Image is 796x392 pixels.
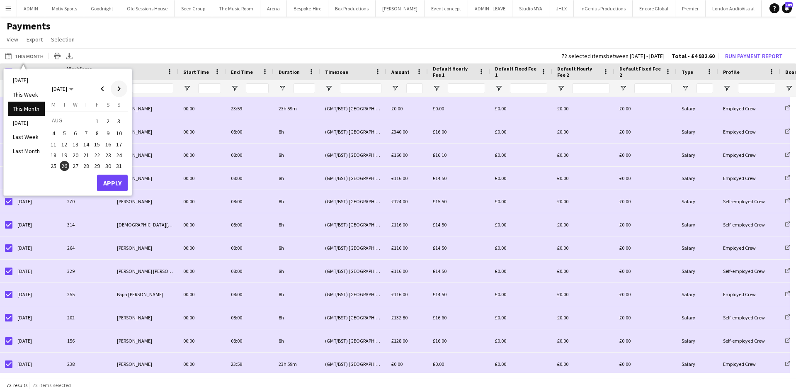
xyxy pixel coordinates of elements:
button: 29-08-2025 [92,161,102,171]
span: £0.00 [391,105,403,112]
span: 3 [114,115,124,127]
td: AUG [48,115,92,128]
div: £0.00 [490,167,552,190]
div: 00:00 [178,329,226,352]
div: Salary [677,120,718,143]
span: £124.00 [391,198,408,205]
span: 11 [49,139,58,149]
div: 8h [274,190,320,213]
span: 21 [81,150,91,160]
button: Event concept [425,0,468,17]
button: The Music Room [212,0,260,17]
div: 00:00 [178,283,226,306]
div: 08:00 [226,329,274,352]
span: [PERSON_NAME] [117,245,152,251]
span: 23 [103,150,113,160]
div: 00:00 [178,144,226,166]
button: Goodnight [84,0,120,17]
div: £0.00 [614,283,677,306]
div: 08:00 [226,167,274,190]
div: Employed Crew [718,97,780,120]
div: £0.00 [614,306,677,329]
button: Open Filter Menu [279,85,286,92]
button: 03-08-2025 [114,115,124,128]
span: Default Hourly Fee 1 [433,66,475,78]
div: 08:00 [226,190,274,213]
span: 6 [70,128,80,138]
button: 06-08-2025 [70,128,81,139]
div: £0.00 [614,97,677,120]
button: 20-08-2025 [70,150,81,161]
button: 08-08-2025 [92,128,102,139]
button: Encore Global [633,0,675,17]
div: 8h [274,236,320,259]
span: Total - £4 932.60 [672,52,715,60]
div: £0.00 [490,260,552,282]
input: Default Fixed Fee 2 Filter Input [634,83,672,93]
button: Next month [111,80,127,97]
div: Employed Crew [718,120,780,143]
div: 8h [274,260,320,282]
span: 4 [49,128,58,138]
div: (GMT/BST) [GEOGRAPHIC_DATA] [320,190,386,213]
span: F [96,101,99,108]
button: Open Filter Menu [391,85,399,92]
span: [PERSON_NAME] [117,152,152,158]
div: Salary [677,167,718,190]
button: 05-08-2025 [59,128,70,139]
div: £0.00 [490,306,552,329]
button: 30-08-2025 [102,161,113,171]
div: 00:00 [178,213,226,236]
div: £0.00 [552,190,614,213]
span: £116.00 [391,222,408,228]
button: InGenius Productions [574,0,633,17]
div: £0.00 [552,97,614,120]
button: 21-08-2025 [81,150,92,161]
div: 08:00 [226,236,274,259]
div: Salary [677,260,718,282]
div: £0.00 [490,144,552,166]
button: 16-08-2025 [102,139,113,149]
button: Open Filter Menu [619,85,627,92]
div: Self-employed Crew [718,213,780,236]
span: View [7,36,18,43]
div: Employed Crew [718,167,780,190]
button: 24-08-2025 [114,150,124,161]
div: Self-employed Crew [718,306,780,329]
button: Open Filter Menu [433,85,440,92]
div: (GMT/BST) [GEOGRAPHIC_DATA] [320,329,386,352]
div: Self-employed Crew [718,260,780,282]
span: £160.00 [391,152,408,158]
span: [PERSON_NAME] [117,129,152,135]
div: £0.00 [552,283,614,306]
button: 27-08-2025 [70,161,81,171]
div: [DATE] [12,353,62,375]
span: Default Hourly Fee 2 [557,66,599,78]
span: 9 [103,128,113,138]
div: 270 [62,190,112,213]
div: £16.60 [428,306,490,329]
span: 12 [60,139,70,149]
span: T [85,101,87,108]
button: 11-08-2025 [48,139,59,149]
app-action-btn: Export XLSX [64,51,74,61]
div: 00:00 [178,167,226,190]
div: £14.50 [428,283,490,306]
div: Salary [677,306,718,329]
div: £0.00 [552,329,614,352]
div: Self-employed Crew [718,329,780,352]
input: Amount Filter Input [406,83,423,93]
div: 23:59 [226,97,274,120]
div: (GMT/BST) [GEOGRAPHIC_DATA] [320,144,386,166]
div: £14.50 [428,213,490,236]
button: Choose month and year [49,81,77,96]
span: 22 [92,150,102,160]
div: Salary [677,236,718,259]
input: Default Hourly Fee 1 Filter Input [448,83,485,93]
div: Self-employed Crew [718,190,780,213]
span: £116.00 [391,245,408,251]
span: 7 [81,128,91,138]
span: 26 [60,161,70,171]
li: This Month [8,102,45,116]
div: 08:00 [226,144,274,166]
